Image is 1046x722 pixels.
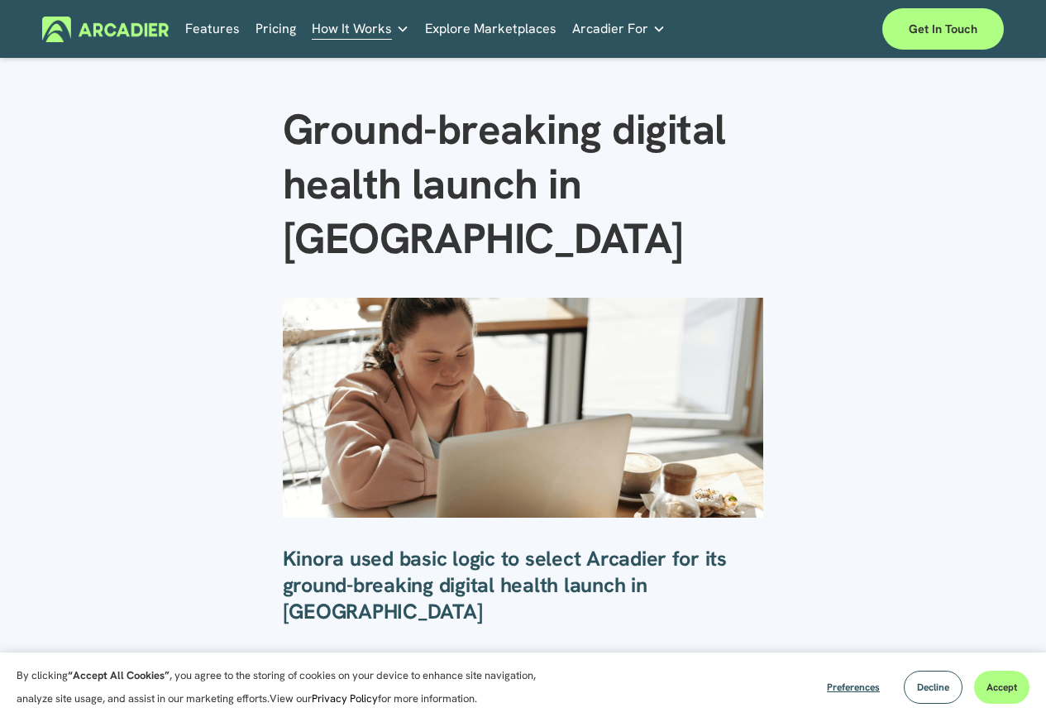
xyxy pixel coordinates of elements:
a: Pricing [256,17,296,42]
button: Accept [974,671,1029,704]
span: Preferences [827,681,880,694]
img: Arcadier [42,17,169,42]
p: By clicking , you agree to the storing of cookies on your device to enhance site navigation, anal... [17,664,554,710]
a: Explore Marketplaces [425,17,556,42]
h1: Ground-breaking digital health launch in [GEOGRAPHIC_DATA] [283,102,764,266]
span: Accept [986,681,1017,694]
strong: Kinora used basic logic to select Arcadier for its ground-breaking digital health launch in [GEOG... [283,545,733,625]
a: folder dropdown [572,17,666,42]
span: How It Works [312,17,392,41]
strong: “Accept All Cookies” [68,668,170,682]
span: Decline [917,681,949,694]
span: Arcadier For [572,17,648,41]
a: folder dropdown [312,17,409,42]
button: Decline [904,671,962,704]
a: Privacy Policy [312,691,378,705]
a: Features [185,17,240,42]
a: Get in touch [882,8,1004,50]
button: Preferences [814,671,892,704]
